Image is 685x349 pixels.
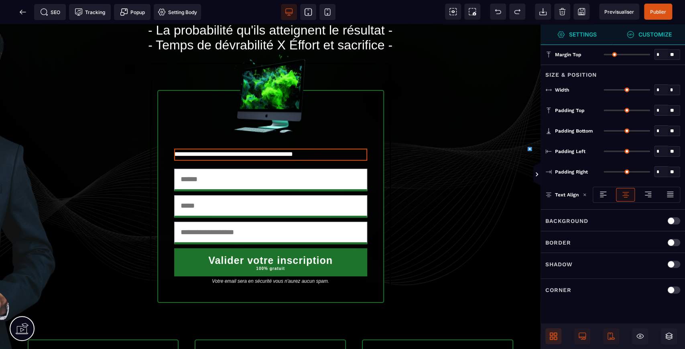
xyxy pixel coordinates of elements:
span: Popup [120,8,145,16]
span: Mobile Only [603,328,619,344]
span: Padding Bottom [555,128,593,134]
span: Margin Top [555,51,581,58]
span: Padding Top [555,107,585,114]
div: Size & Position [541,65,685,80]
p: Corner [545,285,571,295]
p: Shadow [545,259,573,269]
strong: Settings [569,31,597,37]
span: Open Layer Manager [661,328,677,344]
span: Open Style Manager [613,24,685,45]
span: Previsualiser [604,9,634,15]
span: Screenshot [464,4,480,20]
p: Text Align [545,191,579,199]
span: Open Blocks [545,328,561,344]
span: Settings [541,24,613,45]
span: Padding Left [555,148,585,155]
p: Background [545,216,588,226]
strong: Customize [638,31,672,37]
span: Padding Right [555,169,588,175]
span: Hide/Show Block [632,328,648,344]
span: View components [445,4,461,20]
span: Tracking [75,8,105,16]
span: Publier [650,9,666,15]
i: Votre email sera en sécurité vous n'aurez aucun spam. [212,254,329,260]
span: Preview [599,4,639,20]
span: Setting Body [158,8,197,16]
button: Valider votre inscription100% gratuit [174,224,367,252]
span: Desktop Only [574,328,590,344]
p: Border [545,238,571,247]
span: SEO [40,8,60,16]
img: 60f2fff8bb0f2d3957ebec3ed009010d_zeickn_mockup_mac_with_black_screen_green_splash_behind_black_b_... [220,22,321,123]
span: Width [555,87,569,93]
img: loading [583,193,587,197]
